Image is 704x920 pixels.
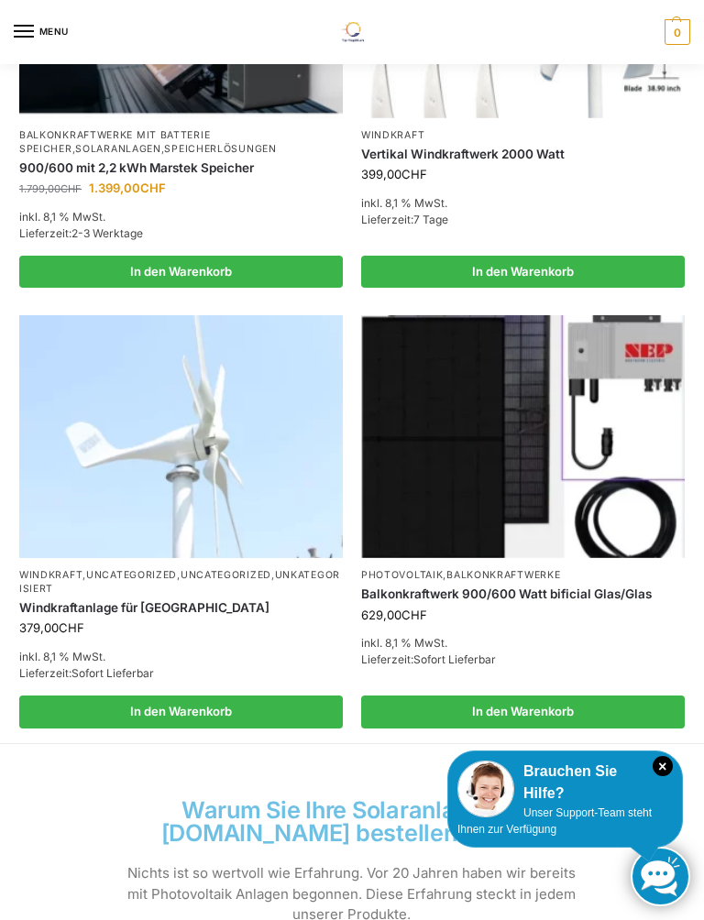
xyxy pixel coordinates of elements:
[181,569,271,581] a: Uncategorized
[60,182,82,195] span: CHF
[361,195,685,212] p: inkl. 8,1 % MwSt.
[665,19,690,45] span: 0
[19,569,82,581] a: Windkraft
[19,315,343,558] a: Windrad für Balkon und Terrasse
[19,620,84,635] bdi: 379,00
[457,806,652,836] span: Unser Support-Team steht Ihnen zur Verfügung
[19,182,82,195] bdi: 1.799,00
[71,666,154,680] span: Sofort Lieferbar
[75,143,160,155] a: Solaranlagen
[164,143,276,155] a: Speicherlösungen
[401,167,427,181] span: CHF
[361,315,685,558] img: Home 10
[653,756,673,776] i: Schließen
[660,19,690,45] nav: Cart contents
[401,608,427,622] span: CHF
[361,569,443,581] a: Photovoltaik
[86,569,177,581] a: Uncategorized
[361,315,685,558] a: Bificiales Hochleistungsmodul
[413,213,448,226] span: 7 Tage
[361,256,685,289] a: In den Warenkorb legen: „Vertikal Windkraftwerk 2000 Watt“
[19,226,143,240] span: Lieferzeit:
[361,586,685,603] a: Balkonkraftwerk 900/600 Watt bificial Glas/Glas
[71,226,143,240] span: 2-3 Werktage
[19,209,343,225] p: inkl. 8,1 % MwSt.
[446,569,560,581] a: Balkonkraftwerke
[19,569,343,597] p: , , ,
[19,129,343,157] p: , ,
[361,147,685,163] a: Vertikal Windkraftwerk 2000 Watt
[361,167,427,181] bdi: 399,00
[361,569,685,583] p: ,
[89,181,166,195] bdi: 1.399,00
[19,569,340,595] a: Unkategorisiert
[457,761,673,805] div: Brauchen Sie Hilfe?
[126,799,577,846] h2: Warum Sie Ihre Solaranlage bei [DOMAIN_NAME] bestellen sollten.
[19,256,343,289] a: In den Warenkorb legen: „900/600 mit 2,2 kWh Marstek Speicher“
[361,129,424,141] a: Windkraft
[19,129,210,155] a: Balkonkraftwerke mit Batterie Speicher
[19,695,343,728] a: In den Warenkorb legen: „Windkraftanlage für Garten Terrasse“
[660,19,690,45] a: 0
[59,620,84,635] span: CHF
[330,22,373,42] img: Solaranlagen, Speicheranlagen und Energiesparprodukte
[14,18,69,46] button: Menu
[361,213,448,226] span: Lieferzeit:
[19,160,343,177] a: 900/600 mit 2,2 kWh Marstek Speicher
[361,635,685,652] p: inkl. 8,1 % MwSt.
[361,608,427,622] bdi: 629,00
[361,695,685,728] a: In den Warenkorb legen: „Balkonkraftwerk 900/600 Watt bificial Glas/Glas“
[19,315,343,558] img: Home 9
[457,761,514,817] img: Customer service
[19,600,343,617] a: Windkraftanlage für Garten Terrasse
[19,649,343,665] p: inkl. 8,1 % MwSt.
[19,666,154,680] span: Lieferzeit:
[413,652,496,666] span: Sofort Lieferbar
[140,181,166,195] span: CHF
[361,652,496,666] span: Lieferzeit:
